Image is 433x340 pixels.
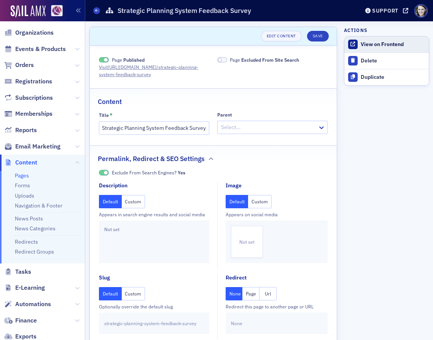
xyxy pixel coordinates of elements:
[4,110,53,118] a: Memberships
[99,303,209,310] div: Optionally override the default slug
[4,126,37,134] a: Reports
[15,29,54,37] span: Organizations
[15,77,52,86] span: Registrations
[226,182,242,190] div: Image
[122,195,145,208] button: Custom
[15,238,38,245] a: Redirects
[4,45,66,53] a: Events & Products
[242,287,259,300] button: Page
[344,53,429,69] button: Delete
[226,211,328,218] div: Appears on social media
[4,94,53,102] a: Subscriptions
[344,27,368,34] h4: Actions
[46,5,63,18] a: View Homepage
[248,195,272,208] button: Custom
[15,110,53,118] span: Memberships
[217,112,232,118] div: Parent
[15,182,30,189] a: Forms
[15,248,54,255] a: Redirect Groups
[226,287,243,300] button: None
[178,169,185,176] span: Yes
[15,61,34,69] span: Orders
[344,37,429,53] a: View on Frontend
[122,287,145,300] button: Custom
[99,170,109,176] span: Yes
[98,97,122,107] h2: Content
[99,182,127,190] div: Description
[307,31,329,42] button: Save
[361,57,425,64] div: Delete
[259,287,277,300] button: Url
[230,56,299,63] span: Page
[4,284,45,292] a: E-Learning
[15,126,37,134] span: Reports
[217,57,227,63] span: Excluded From Site Search
[99,112,109,118] div: Title
[4,268,31,276] a: Tasks
[4,158,37,167] a: Content
[15,158,37,167] span: Content
[99,220,209,263] div: Not set
[226,195,248,208] button: Default
[98,154,205,164] h2: Permalink, Redirect & SEO Settings
[4,316,37,325] a: Finance
[372,7,398,14] div: Support
[15,202,62,209] a: Navigation & Footer
[361,41,425,48] div: View on Frontend
[226,313,328,334] div: None
[15,45,66,53] span: Events & Products
[110,112,113,119] abbr: This field is required
[99,274,110,282] div: Slug
[226,274,247,282] div: Redirect
[15,316,37,325] span: Finance
[241,57,299,63] span: Excluded From Site Search
[51,5,63,17] img: SailAMX
[99,287,122,300] button: Default
[15,284,45,292] span: E-Learning
[231,226,263,258] div: Not set
[112,169,185,176] span: Exclude From Search Engines?
[15,142,60,151] span: Email Marketing
[99,57,109,63] span: Published
[344,69,429,85] button: Duplicate
[104,320,196,327] span: strategic-planning-system-feedback-survey
[15,300,51,308] span: Automations
[261,31,302,42] a: Edit Content
[15,172,29,179] a: Pages
[15,94,53,102] span: Subscriptions
[118,6,251,15] h1: Strategic Planning System Feedback Survey
[361,74,425,81] div: Duplicate
[4,29,54,37] a: Organizations
[99,195,122,208] button: Default
[11,5,46,18] img: SailAMX
[4,142,60,151] a: Email Marketing
[123,57,145,63] span: Published
[99,64,209,78] a: Visit[URL][DOMAIN_NAME]/strategic-planning-system-feedback-survey
[15,192,34,199] a: Uploads
[112,56,145,63] span: Page
[4,300,51,308] a: Automations
[4,61,34,69] a: Orders
[15,215,43,222] a: News Posts
[15,268,31,276] span: Tasks
[15,225,56,232] a: News Categories
[4,77,52,86] a: Registrations
[414,4,428,18] span: Profile
[99,211,209,218] div: Appears in search engine results and social media
[226,303,328,310] div: Redirect this page to another page or URL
